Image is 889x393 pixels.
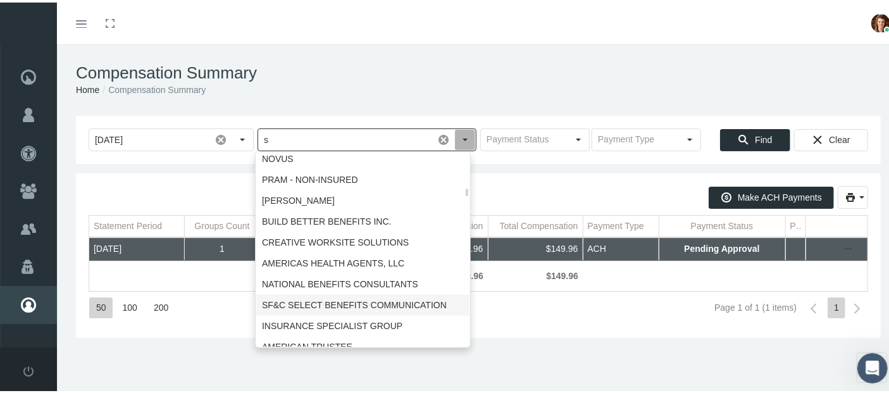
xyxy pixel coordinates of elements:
[256,251,469,271] div: AMERICAS HEALTH AGENTS, LLC
[194,218,249,230] div: Groups Count
[232,127,253,148] div: Select
[588,218,644,230] div: Payment Type
[794,127,868,149] div: Clear
[76,82,99,92] a: Home
[500,218,578,230] div: Total Compensation
[256,230,469,251] div: CREATIVE WORKSITE SOLUTIONS
[714,300,797,310] div: Page 1 of 1 (1 items)
[838,240,859,253] div: more
[493,240,578,253] div: $149.96
[785,213,805,235] td: Column Paid Date
[659,213,785,235] td: Column Payment Status
[256,292,469,313] div: SF&C SELECT BENEFITS COMMUNICATION
[256,334,469,355] div: AMERICAN TRUSTEE
[829,132,850,142] span: Clear
[184,236,260,258] td: 1
[838,184,868,206] div: print
[790,218,801,230] div: Paid Date
[488,213,583,235] td: Column Total Compensation
[583,236,659,258] td: ACH
[709,184,834,206] div: Make ACH Payments
[583,213,659,235] td: Column Payment Type
[857,351,888,381] iframe: Intercom live chat
[89,213,184,235] td: Column Statement Period
[838,240,859,253] div: Show Compensation actions
[738,190,822,200] span: Make ACH Payments
[256,313,469,334] div: INSURANCE SPECIALIST GROUP
[755,132,772,142] span: Find
[184,213,260,235] td: Column Groups Count
[454,127,476,148] div: Select
[99,80,206,94] li: Compensation Summary
[256,146,469,167] div: NOVUS
[417,240,483,253] div: $149.96
[256,167,469,188] div: PRAM - NON-INSURED
[679,127,700,148] div: Select
[256,188,469,209] div: [PERSON_NAME]
[492,268,578,280] div: $149.96
[568,127,589,148] div: Select
[89,295,113,316] div: Items per page: 50
[89,184,868,323] div: Data grid
[846,295,868,317] div: Next Page
[802,295,824,317] div: Previous Page
[838,184,868,206] div: Export Data to XLSX
[256,209,469,230] div: BUILD BETTER BENEFITS INC.
[89,236,184,258] td: [DATE]
[76,61,881,80] h1: Compensation Summary
[116,295,144,316] div: Items per page: 100
[89,184,868,206] div: Data grid toolbar
[94,218,162,230] div: Statement Period
[89,289,868,323] div: Page Navigation
[691,218,754,230] div: Payment Status
[147,295,175,316] div: Items per page: 200
[720,127,790,149] div: Find
[828,295,845,316] div: Page 1
[684,240,759,253] span: Pending Approval
[256,271,469,292] div: NATIONAL BENEFITS CONSULTANTS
